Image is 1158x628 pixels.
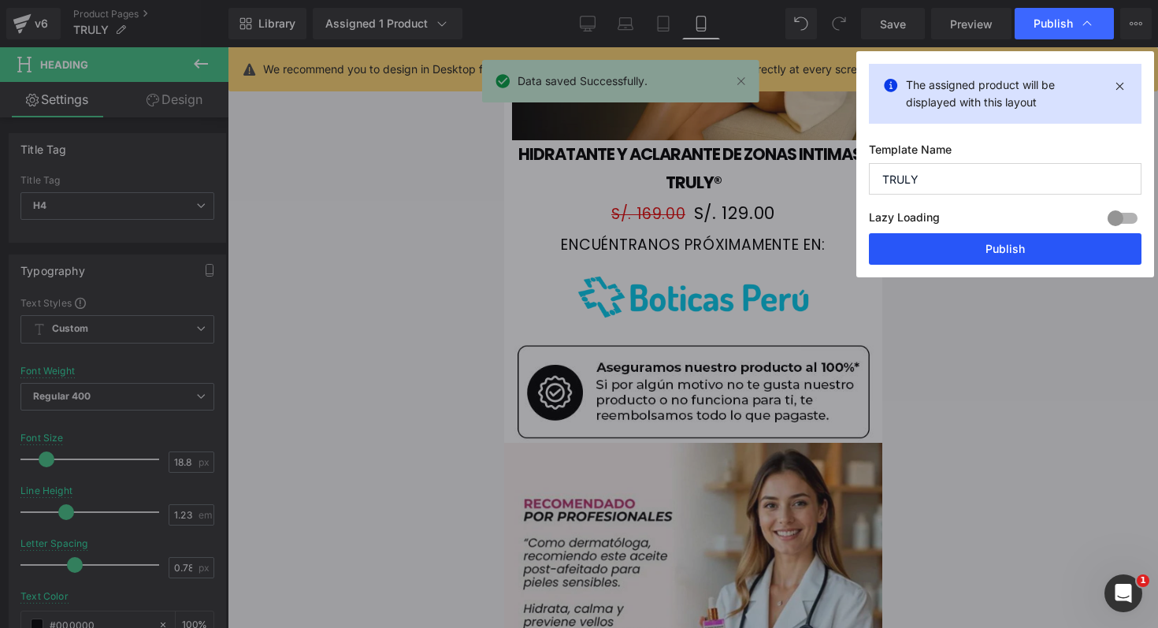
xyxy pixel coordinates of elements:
label: Lazy Loading [869,207,940,233]
iframe: Intercom live chat [1104,574,1142,612]
h4: ENCUÉNTRANOS PRÓXIMAMENTE EN: [8,188,370,206]
span: Publish [1034,17,1073,31]
span: S/. 129.00 [190,150,271,182]
button: Publish [869,233,1141,265]
a: HIDRATANTE Y ACLARANTE DE ZONAS INTIMAS | TRULY® [8,93,370,149]
span: 1 [1137,574,1149,587]
label: Template Name [869,143,1141,163]
p: The assigned product will be displayed with this layout [906,76,1104,111]
span: S/. 169.00 [107,156,181,177]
